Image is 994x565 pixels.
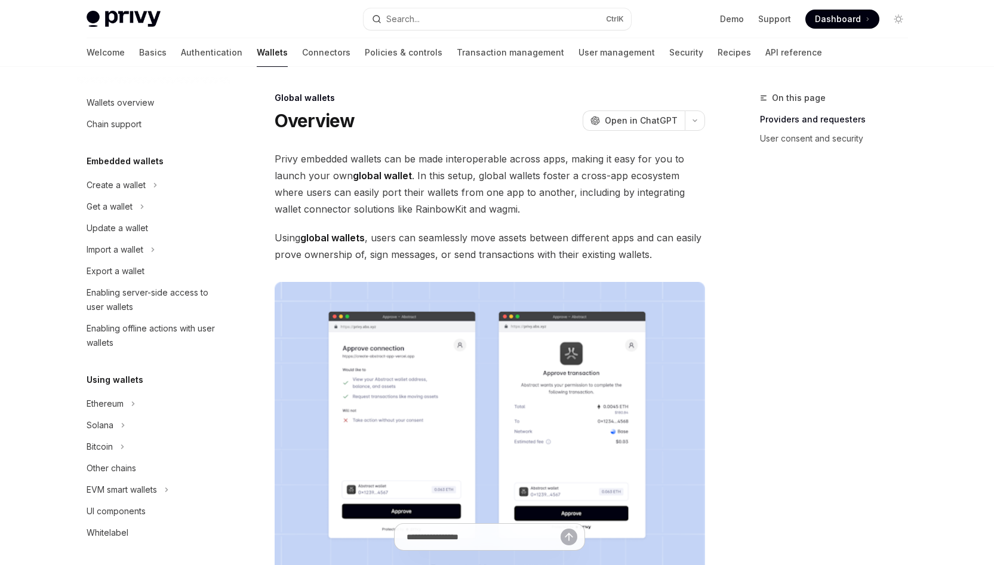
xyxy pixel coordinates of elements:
a: Demo [720,13,744,25]
div: Create a wallet [87,178,146,192]
a: Support [758,13,791,25]
a: Basics [139,38,167,67]
a: Welcome [87,38,125,67]
a: UI components [77,500,230,522]
a: User management [578,38,655,67]
a: Providers and requesters [760,110,918,129]
div: Import a wallet [87,242,143,257]
div: Enabling server-side access to user wallets [87,285,223,314]
a: API reference [765,38,822,67]
a: Transaction management [457,38,564,67]
a: Dashboard [805,10,879,29]
span: Ctrl K [606,14,624,24]
button: Send message [561,529,577,545]
a: Chain support [77,113,230,135]
div: Update a wallet [87,221,148,235]
a: Connectors [302,38,350,67]
span: Privy embedded wallets can be made interoperable across apps, making it easy for you to launch yo... [275,151,705,217]
div: Export a wallet [87,264,144,278]
strong: global wallets [300,232,365,244]
a: Authentication [181,38,242,67]
div: Whitelabel [87,526,128,540]
div: Bitcoin [87,440,113,454]
a: Recipes [718,38,751,67]
h5: Using wallets [87,373,143,387]
span: Open in ChatGPT [605,115,678,127]
img: light logo [87,11,161,27]
div: Get a wallet [87,199,133,214]
a: Wallets overview [77,92,230,113]
a: Security [669,38,703,67]
button: Open in ChatGPT [583,110,685,131]
div: Wallets overview [87,96,154,110]
a: Wallets [257,38,288,67]
div: Enabling offline actions with user wallets [87,321,223,350]
button: Toggle dark mode [889,10,908,29]
div: UI components [87,504,146,518]
div: Global wallets [275,92,705,104]
div: Chain support [87,117,141,131]
div: Search... [386,12,420,26]
a: Export a wallet [77,260,230,282]
div: Solana [87,418,113,432]
div: EVM smart wallets [87,483,157,497]
div: Other chains [87,461,136,475]
a: User consent and security [760,129,918,148]
h1: Overview [275,110,355,131]
a: Enabling offline actions with user wallets [77,318,230,354]
span: Using , users can seamlessly move assets between different apps and can easily prove ownership of... [275,229,705,263]
h5: Embedded wallets [87,154,164,168]
a: Update a wallet [77,217,230,239]
span: Dashboard [815,13,861,25]
div: Ethereum [87,397,124,411]
strong: global wallet [353,170,412,182]
a: Enabling server-side access to user wallets [77,282,230,318]
button: Search...CtrlK [364,8,631,30]
a: Whitelabel [77,522,230,543]
a: Other chains [77,457,230,479]
span: On this page [772,91,826,105]
a: Policies & controls [365,38,442,67]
